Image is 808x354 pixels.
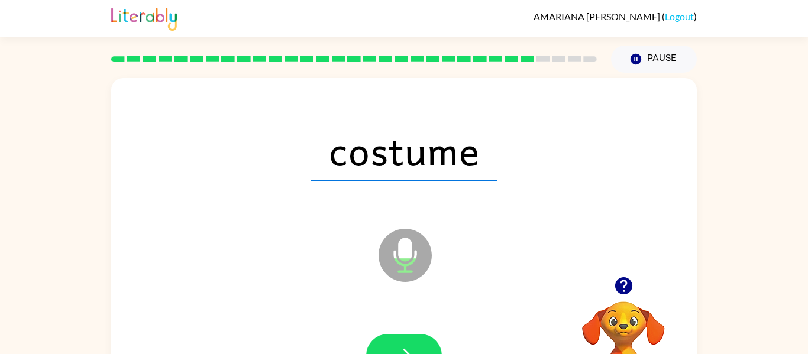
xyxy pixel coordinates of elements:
img: Literably [111,5,177,31]
span: AMARIANA [PERSON_NAME] [534,11,662,22]
div: ( ) [534,11,697,22]
a: Logout [665,11,694,22]
button: Pause [611,46,697,73]
span: costume [311,119,497,181]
